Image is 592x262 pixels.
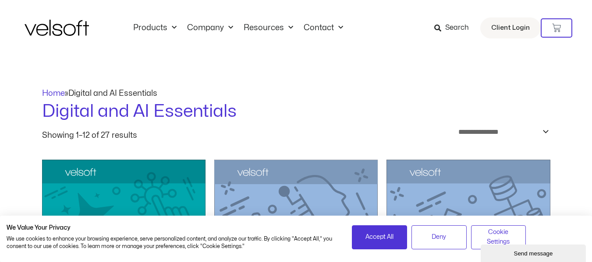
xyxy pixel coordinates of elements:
[411,225,467,249] button: Deny all cookies
[42,99,550,124] h1: Digital and AI Essentials
[471,225,526,249] button: Adjust cookie preferences
[182,23,238,33] a: CompanyMenu Toggle
[445,22,469,34] span: Search
[481,243,588,262] iframe: chat widget
[298,23,348,33] a: ContactMenu Toggle
[42,90,65,97] a: Home
[434,21,475,35] a: Search
[128,23,182,33] a: ProductsMenu Toggle
[128,23,348,33] nav: Menu
[68,90,157,97] span: Digital and AI Essentials
[25,20,89,36] img: Velsoft Training Materials
[491,22,530,34] span: Client Login
[42,132,137,140] p: Showing 1–12 of 27 results
[352,225,407,249] button: Accept all cookies
[453,124,550,140] select: Shop order
[7,224,339,232] h2: We Value Your Privacy
[432,232,446,242] span: Deny
[480,17,541,38] a: Client Login
[42,90,157,97] span: »
[7,235,339,250] p: We use cookies to enhance your browsing experience, serve personalized content, and analyze our t...
[477,227,521,247] span: Cookie Settings
[365,232,393,242] span: Accept All
[238,23,298,33] a: ResourcesMenu Toggle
